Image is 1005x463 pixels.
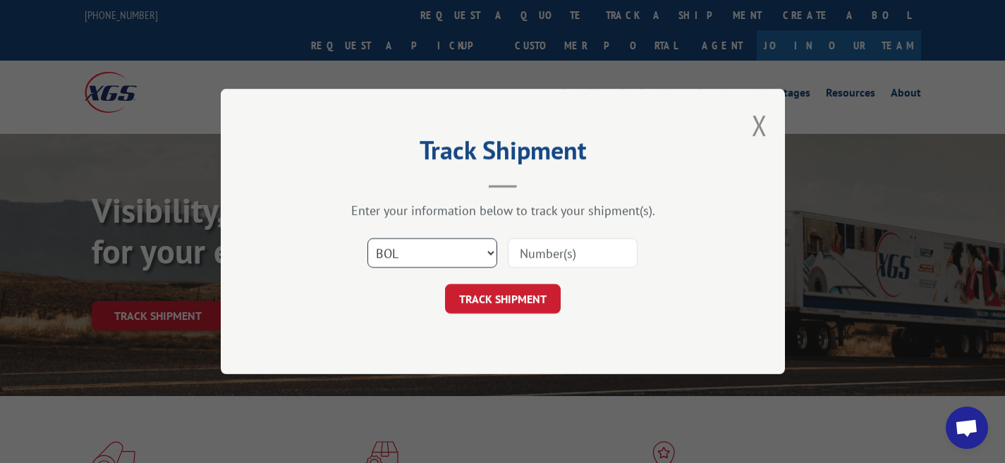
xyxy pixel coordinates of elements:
h2: Track Shipment [291,140,714,167]
div: Enter your information below to track your shipment(s). [291,202,714,218]
div: Open chat [946,407,988,449]
button: TRACK SHIPMENT [445,284,561,314]
button: Close modal [752,106,767,144]
input: Number(s) [508,238,638,268]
